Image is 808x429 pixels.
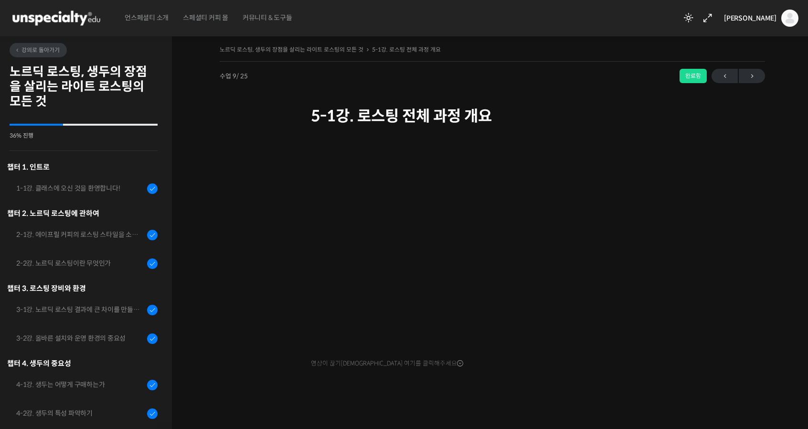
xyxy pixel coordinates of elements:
a: ←이전 [712,69,738,83]
div: 4-2강. 생두의 특성 파악하기 [16,408,144,418]
a: 5-1강. 로스팅 전체 과정 개요 [372,46,441,53]
span: 강의로 돌아가기 [14,46,60,54]
div: 36% 진행 [10,133,158,139]
span: / 25 [236,72,248,80]
div: 챕터 4. 생두의 중요성 [7,357,158,370]
div: 1-1강. 클래스에 오신 것을 환영합니다! [16,183,144,193]
a: 노르딕 로스팅, 생두의 장점을 살리는 라이트 로스팅의 모든 것 [220,46,363,53]
span: 수업 9 [220,73,248,79]
div: 2-1강. 에이프릴 커피의 로스팅 스타일을 소개합니다 [16,229,144,240]
span: ← [712,70,738,83]
span: 영상이 끊기[DEMOGRAPHIC_DATA] 여기를 클릭해주세요 [311,360,463,367]
div: 챕터 2. 노르딕 로스팅에 관하여 [7,207,158,220]
span: [PERSON_NAME] [724,14,776,22]
a: 다음→ [739,69,765,83]
a: 강의로 돌아가기 [10,43,67,57]
h1: 5-1강. 로스팅 전체 과정 개요 [311,107,674,125]
div: 챕터 3. 로스팅 장비와 환경 [7,282,158,295]
div: 4-1강. 생두는 어떻게 구매하는가 [16,379,144,390]
span: → [739,70,765,83]
div: 2-2강. 노르딕 로스팅이란 무엇인가 [16,258,144,268]
div: 3-1강. 노르딕 로스팅 결과에 큰 차이를 만들어내는 로스팅 머신의 종류와 환경 [16,304,144,315]
div: 3-2강. 올바른 설치와 운영 환경의 중요성 [16,333,144,343]
div: 완료함 [680,69,707,83]
h2: 노르딕 로스팅, 생두의 장점을 살리는 라이트 로스팅의 모든 것 [10,64,158,109]
h3: 챕터 1. 인트로 [7,161,158,173]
